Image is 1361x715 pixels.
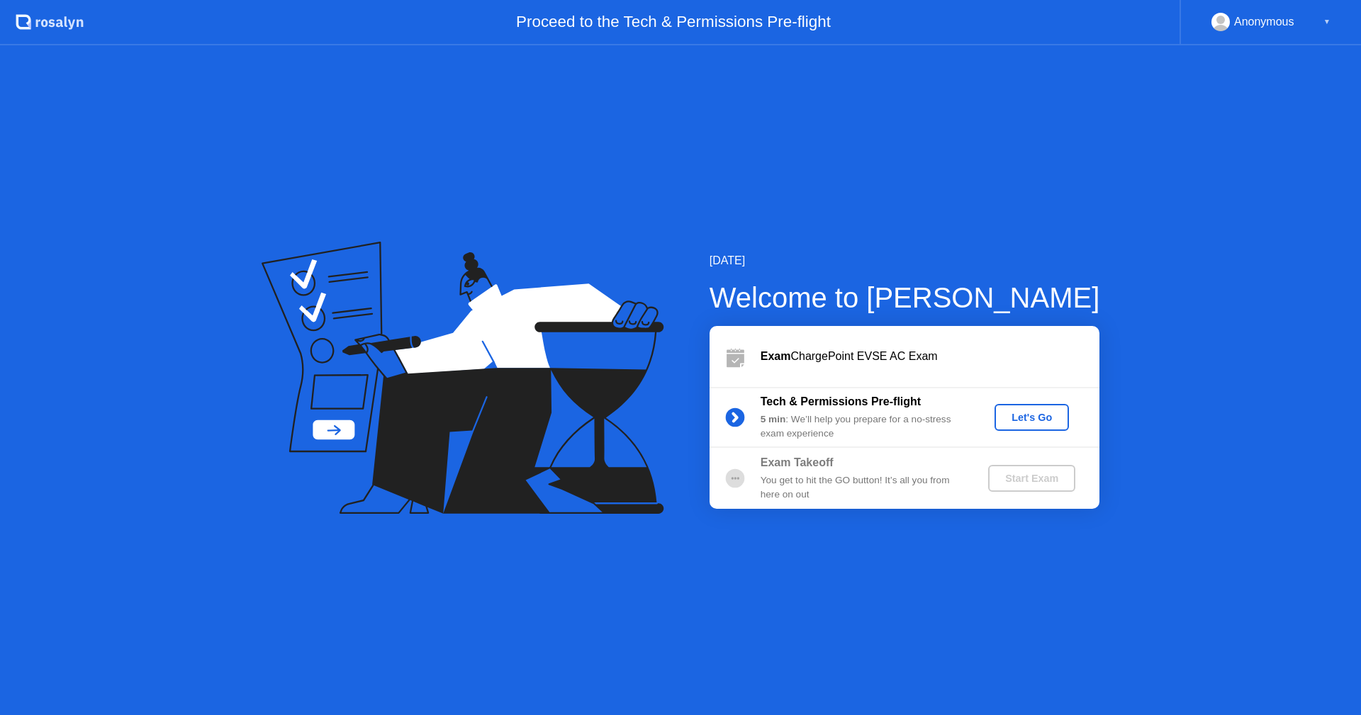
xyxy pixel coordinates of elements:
b: Exam Takeoff [761,456,834,468]
div: ChargePoint EVSE AC Exam [761,348,1099,365]
button: Start Exam [988,465,1075,492]
div: [DATE] [710,252,1100,269]
div: : We’ll help you prepare for a no-stress exam experience [761,412,965,441]
div: Anonymous [1234,13,1294,31]
div: Let's Go [1000,412,1063,423]
b: 5 min [761,414,786,424]
button: Let's Go [995,404,1069,431]
div: Start Exam [994,473,1070,484]
div: ▼ [1323,13,1331,31]
b: Tech & Permissions Pre-flight [761,395,921,407]
div: Welcome to [PERSON_NAME] [710,276,1100,319]
div: You get to hit the GO button! It’s all you from here on out [761,473,965,502]
b: Exam [761,350,791,362]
